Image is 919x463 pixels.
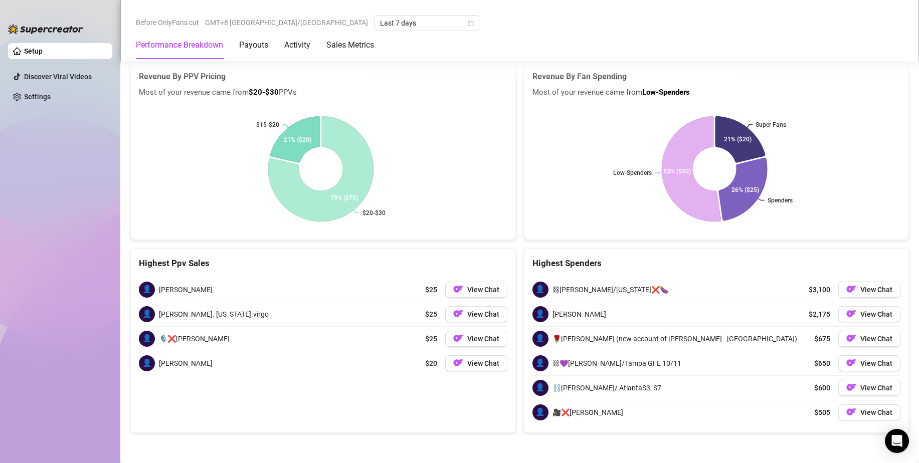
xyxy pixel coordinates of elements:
span: 👤 [532,282,548,298]
img: OF [846,358,856,368]
span: $675 [814,333,830,344]
span: View Chat [860,384,892,392]
span: 👤 [139,355,155,371]
span: ⛓[PERSON_NAME]/[US_STATE]❌🍆 [553,284,668,295]
span: 🎥❌[PERSON_NAME] [553,407,623,418]
div: Payouts [239,39,268,51]
span: [PERSON_NAME] [553,309,606,320]
div: Activity [284,39,310,51]
button: OFView Chat [445,306,507,322]
button: OFView Chat [838,282,900,298]
button: OFView Chat [838,331,900,347]
span: Most of your revenue came from [532,87,901,99]
span: 🎙️❌[PERSON_NAME] [159,333,230,344]
img: OF [846,333,856,343]
img: OF [846,407,856,417]
img: OF [453,333,463,343]
h5: Revenue By Fan Spending [532,71,901,83]
span: [PERSON_NAME] [159,358,213,369]
span: $25 [425,333,437,344]
span: View Chat [467,359,499,367]
span: $600 [814,382,830,393]
img: OF [453,284,463,294]
span: 👤 [532,380,548,396]
span: View Chat [860,310,892,318]
button: OFView Chat [838,380,900,396]
text: Super Fans [756,121,786,128]
span: Before OnlyFans cut [136,15,199,30]
img: OF [453,309,463,319]
img: logo-BBDzfeDw.svg [8,24,83,34]
span: [PERSON_NAME]. [US_STATE].virgo [159,309,269,320]
b: $20-$30 [249,88,279,97]
text: Spenders [767,197,792,204]
a: Settings [24,93,51,101]
span: 👤 [532,306,548,322]
span: 👤 [139,306,155,322]
div: Highest Spenders [532,257,901,270]
span: GMT+8 [GEOGRAPHIC_DATA]/[GEOGRAPHIC_DATA] [205,15,368,30]
span: calendar [468,20,474,26]
text: Low-Spenders [613,169,652,176]
button: OFView Chat [838,306,900,322]
span: 👤 [532,355,548,371]
span: ⛓💜[PERSON_NAME]/Tampa GFE 10/11 [553,358,681,369]
span: $650 [814,358,830,369]
span: ⛓️[PERSON_NAME]/ AtlantaS3, S7 [553,382,661,393]
span: View Chat [860,408,892,416]
span: $25 [425,284,437,295]
span: Most of your revenue came from PPVs [139,87,507,99]
span: 👤 [532,331,548,347]
b: Low-Spenders [642,88,690,97]
span: 👤 [139,331,155,347]
span: View Chat [860,335,892,343]
img: OF [846,309,856,319]
span: 👤 [532,404,548,420]
img: OF [846,284,856,294]
button: OFView Chat [445,355,507,371]
span: [PERSON_NAME] [159,284,213,295]
text: $15-$20 [256,121,279,128]
span: View Chat [860,359,892,367]
button: OFView Chat [445,331,507,347]
span: $505 [814,407,830,418]
a: Setup [24,47,43,55]
span: View Chat [467,335,499,343]
text: $20-$30 [362,209,386,216]
img: OF [453,358,463,368]
span: View Chat [860,286,892,294]
span: View Chat [467,310,499,318]
h5: Revenue By PPV Pricing [139,71,507,83]
span: 👤 [139,282,155,298]
span: $20 [425,358,437,369]
span: Last 7 days [380,16,473,31]
span: 🌹[PERSON_NAME] (new account of [PERSON_NAME] - [GEOGRAPHIC_DATA]) [553,333,797,344]
button: OFView Chat [838,355,900,371]
div: Highest Ppv Sales [139,257,507,270]
span: $2,175 [809,309,830,320]
div: Performance Breakdown [136,39,223,51]
a: Discover Viral Videos [24,73,92,81]
button: OFView Chat [445,282,507,298]
button: OFView Chat [838,404,900,420]
img: OF [846,382,856,392]
span: $3,100 [809,284,830,295]
span: View Chat [467,286,499,294]
span: $25 [425,309,437,320]
div: Open Intercom Messenger [885,429,909,453]
div: Sales Metrics [326,39,374,51]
